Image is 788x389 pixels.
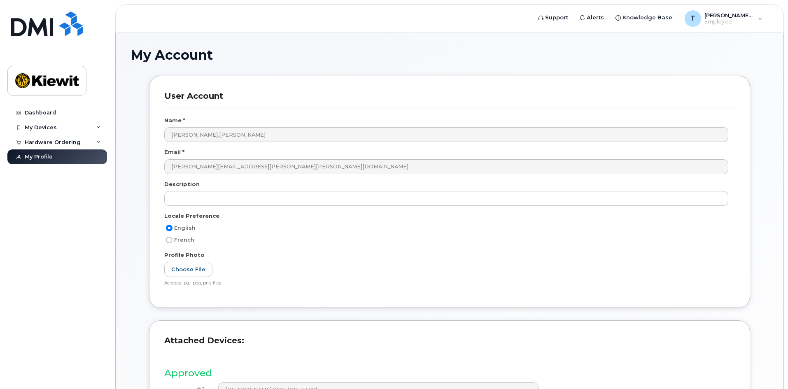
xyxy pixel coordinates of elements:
span: English [174,225,196,231]
label: Locale Preference [164,212,219,220]
h3: Approved [164,368,735,378]
label: Name * [164,116,185,124]
span: French [174,237,194,243]
label: Description [164,180,200,188]
h3: Attached Devices: [164,335,735,353]
h1: My Account [131,48,769,62]
div: Accepts jpg, jpeg, png files [164,280,728,287]
input: French [166,237,173,243]
label: Email * [164,148,184,156]
label: Profile Photo [164,251,205,259]
label: Choose File [164,262,212,277]
h3: User Account [164,91,735,109]
input: English [166,225,173,231]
